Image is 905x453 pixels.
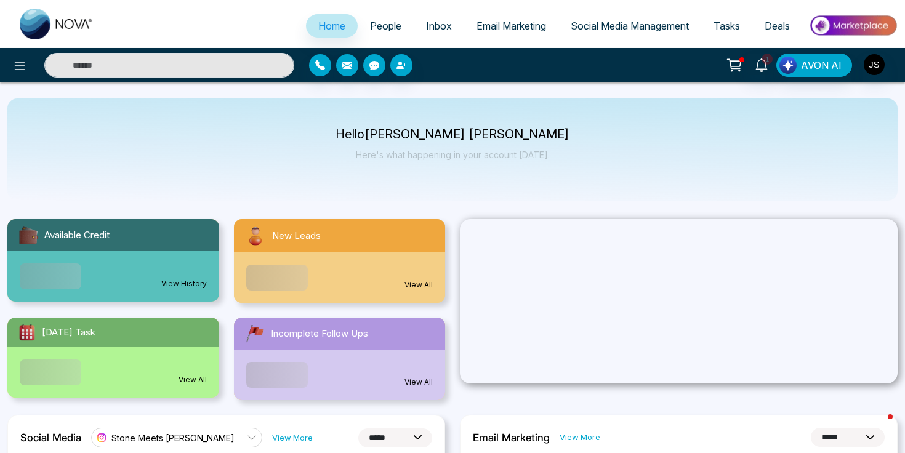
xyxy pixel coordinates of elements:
[714,20,740,32] span: Tasks
[747,54,776,75] a: 1
[227,219,453,303] a: New LeadsView All
[336,129,569,140] p: Hello [PERSON_NAME] [PERSON_NAME]
[762,54,773,65] span: 1
[111,432,235,444] span: Stone Meets [PERSON_NAME]
[306,14,358,38] a: Home
[571,20,689,32] span: Social Media Management
[560,431,600,443] a: View More
[863,411,893,441] iframe: Intercom live chat
[473,431,550,444] h2: Email Marketing
[701,14,752,38] a: Tasks
[808,12,898,39] img: Market-place.gif
[358,14,414,38] a: People
[370,20,401,32] span: People
[336,150,569,160] p: Here's what happening in your account [DATE].
[17,224,39,246] img: availableCredit.svg
[42,326,95,340] span: [DATE] Task
[404,377,433,388] a: View All
[244,323,266,345] img: followUps.svg
[244,224,267,247] img: newLeads.svg
[161,278,207,289] a: View History
[272,432,313,444] a: View More
[20,431,81,444] h2: Social Media
[404,279,433,291] a: View All
[426,20,452,32] span: Inbox
[779,57,797,74] img: Lead Flow
[464,14,558,38] a: Email Marketing
[44,228,110,243] span: Available Credit
[752,14,802,38] a: Deals
[414,14,464,38] a: Inbox
[765,20,790,32] span: Deals
[318,20,345,32] span: Home
[227,318,453,400] a: Incomplete Follow UpsView All
[477,20,546,32] span: Email Marketing
[17,323,37,342] img: todayTask.svg
[20,9,94,39] img: Nova CRM Logo
[95,431,108,444] img: instagram
[271,327,368,341] span: Incomplete Follow Ups
[179,374,207,385] a: View All
[801,58,842,73] span: AVON AI
[864,54,885,75] img: User Avatar
[558,14,701,38] a: Social Media Management
[272,229,321,243] span: New Leads
[776,54,852,77] button: AVON AI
